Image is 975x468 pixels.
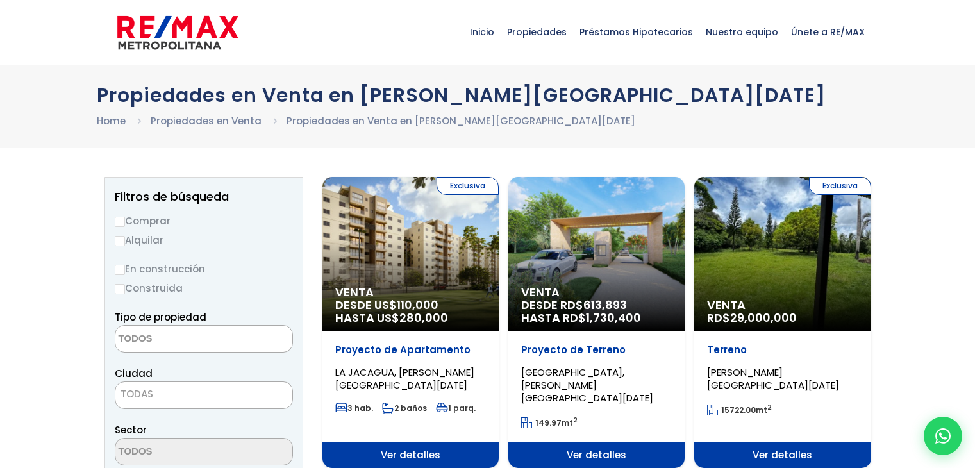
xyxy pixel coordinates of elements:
[521,312,672,324] span: HASTA RD$
[115,265,125,275] input: En construcción
[335,286,486,299] span: Venta
[382,403,427,414] span: 2 baños
[721,405,756,415] span: 15722.00
[521,417,578,428] span: mt
[699,13,785,51] span: Nuestro equipo
[767,403,772,412] sup: 2
[115,213,293,229] label: Comprar
[115,326,240,353] textarea: Search
[573,415,578,425] sup: 2
[97,84,879,106] h1: Propiedades en Venta en [PERSON_NAME][GEOGRAPHIC_DATA][DATE]
[586,310,641,326] span: 1,730,400
[707,310,797,326] span: RD$
[335,403,373,414] span: 3 hab.
[573,13,699,51] span: Préstamos Hipotecarios
[115,284,125,294] input: Construida
[521,344,672,356] p: Proyecto de Terreno
[115,423,147,437] span: Sector
[397,297,438,313] span: 110,000
[115,367,153,380] span: Ciudad
[322,177,499,468] a: Exclusiva Venta DESDE US$110,000 HASTA US$280,000 Proyecto de Apartamento LA JACAGUA, [PERSON_NAM...
[97,114,126,128] a: Home
[707,344,858,356] p: Terreno
[399,310,448,326] span: 280,000
[437,177,499,195] span: Exclusiva
[521,286,672,299] span: Venta
[115,439,240,466] textarea: Search
[115,310,206,324] span: Tipo de propiedad
[115,381,293,409] span: TODAS
[335,312,486,324] span: HASTA US$
[115,236,125,246] input: Alquilar
[463,13,501,51] span: Inicio
[694,442,871,468] span: Ver detalles
[694,177,871,468] a: Exclusiva Venta RD$29,000,000 Terreno [PERSON_NAME][GEOGRAPHIC_DATA][DATE] 15722.00mt2 Ver detalles
[335,344,486,356] p: Proyecto de Apartamento
[521,299,672,324] span: DESDE RD$
[707,405,772,415] span: mt
[115,261,293,277] label: En construcción
[115,280,293,296] label: Construida
[508,442,685,468] span: Ver detalles
[707,365,839,392] span: [PERSON_NAME][GEOGRAPHIC_DATA][DATE]
[115,232,293,248] label: Alquilar
[115,385,292,403] span: TODAS
[508,177,685,468] a: Venta DESDE RD$613,893 HASTA RD$1,730,400 Proyecto de Terreno [GEOGRAPHIC_DATA], [PERSON_NAME][GE...
[521,365,653,405] span: [GEOGRAPHIC_DATA], [PERSON_NAME][GEOGRAPHIC_DATA][DATE]
[117,13,238,52] img: remax-metropolitana-logo
[535,417,562,428] span: 149.97
[335,365,474,392] span: LA JACAGUA, [PERSON_NAME][GEOGRAPHIC_DATA][DATE]
[809,177,871,195] span: Exclusiva
[115,217,125,227] input: Comprar
[115,190,293,203] h2: Filtros de búsqueda
[121,387,153,401] span: TODAS
[785,13,871,51] span: Únete a RE/MAX
[436,403,476,414] span: 1 parq.
[730,310,797,326] span: 29,000,000
[322,442,499,468] span: Ver detalles
[707,299,858,312] span: Venta
[583,297,627,313] span: 613,893
[151,114,262,128] a: Propiedades en Venta
[335,299,486,324] span: DESDE US$
[501,13,573,51] span: Propiedades
[287,113,635,129] li: Propiedades en Venta en [PERSON_NAME][GEOGRAPHIC_DATA][DATE]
